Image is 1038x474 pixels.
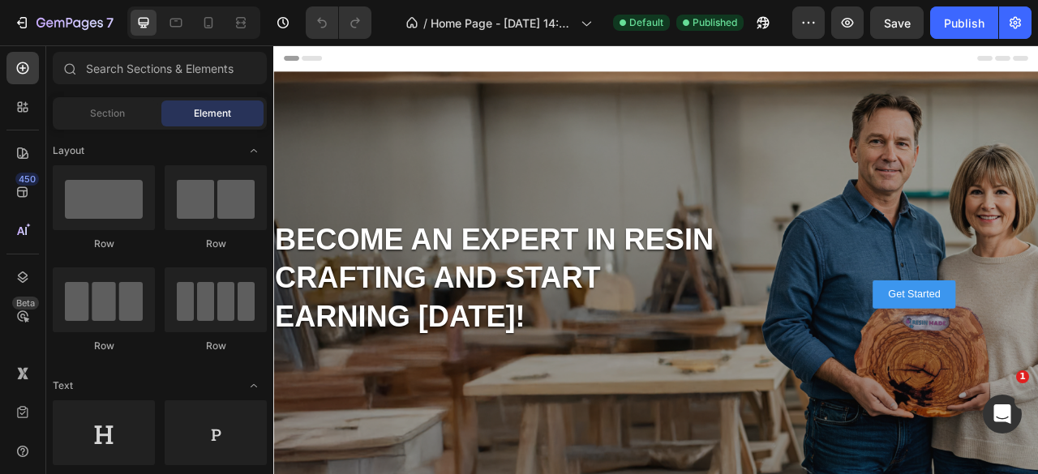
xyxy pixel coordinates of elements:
[1016,370,1029,383] span: 1
[431,15,574,32] span: Home Page - [DATE] 14:56:50
[194,106,231,121] span: Element
[165,237,267,251] div: Row
[423,15,427,32] span: /
[106,13,114,32] p: 7
[165,339,267,353] div: Row
[930,6,998,39] button: Publish
[241,138,267,164] span: Toggle open
[944,15,984,32] div: Publish
[53,52,267,84] input: Search Sections & Elements
[306,6,371,39] div: Undo/Redo
[12,297,39,310] div: Beta
[53,237,155,251] div: Row
[762,299,868,335] a: Get Started
[983,395,1022,433] iframe: Intercom live chat
[693,15,737,30] span: Published
[273,45,1038,474] iframe: Design area
[629,15,663,30] span: Default
[870,6,924,39] button: Save
[53,143,84,158] span: Layout
[53,378,73,393] span: Text
[884,16,911,30] span: Save
[90,106,125,121] span: Section
[6,6,121,39] button: 7
[782,305,848,329] p: Get Started
[15,173,39,186] div: 450
[53,339,155,353] div: Row
[241,373,267,399] span: Toggle open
